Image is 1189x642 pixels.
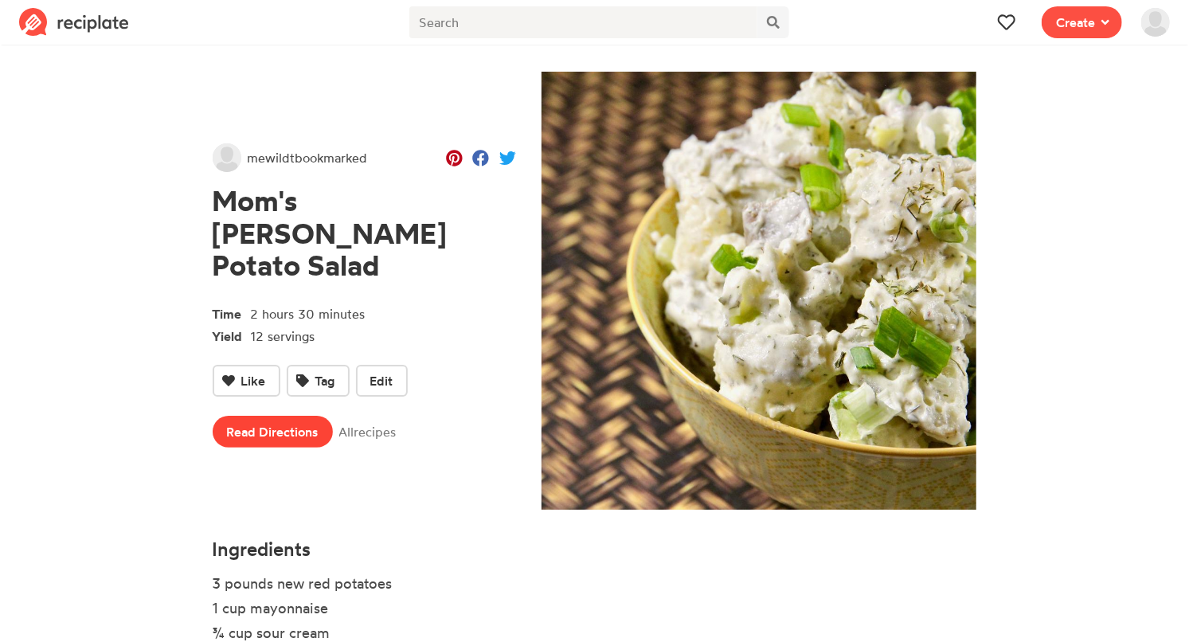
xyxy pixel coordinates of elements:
span: Edit [370,371,393,390]
span: Yield [213,323,251,346]
span: 2 hours 30 minutes [251,306,366,322]
h4: Ingredients [213,538,716,560]
img: Recipe of Mom's Dill Potato Salad saved by mewildt [542,72,977,510]
li: 3 pounds new red potatoes [213,573,716,597]
img: User's avatar [213,143,241,172]
span: Time [213,301,251,323]
button: Edit [356,365,408,397]
a: mewildtbookmarked [213,143,368,172]
button: Tag [287,365,350,397]
h1: Mom's [PERSON_NAME] Potato Salad [213,185,516,282]
a: Read Directions [213,416,333,448]
span: Allrecipes [339,422,516,441]
li: 1 cup mayonnaise [213,597,716,622]
span: bookmarked [295,150,368,166]
img: Reciplate [19,8,129,37]
span: 12 servings [251,328,315,344]
button: Like [213,365,280,397]
span: mewildt [248,148,368,167]
input: Search [409,6,758,38]
span: Like [241,371,266,390]
span: Create [1056,13,1095,32]
button: Create [1042,6,1122,38]
img: User's avatar [1141,8,1170,37]
span: Tag [315,371,335,390]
